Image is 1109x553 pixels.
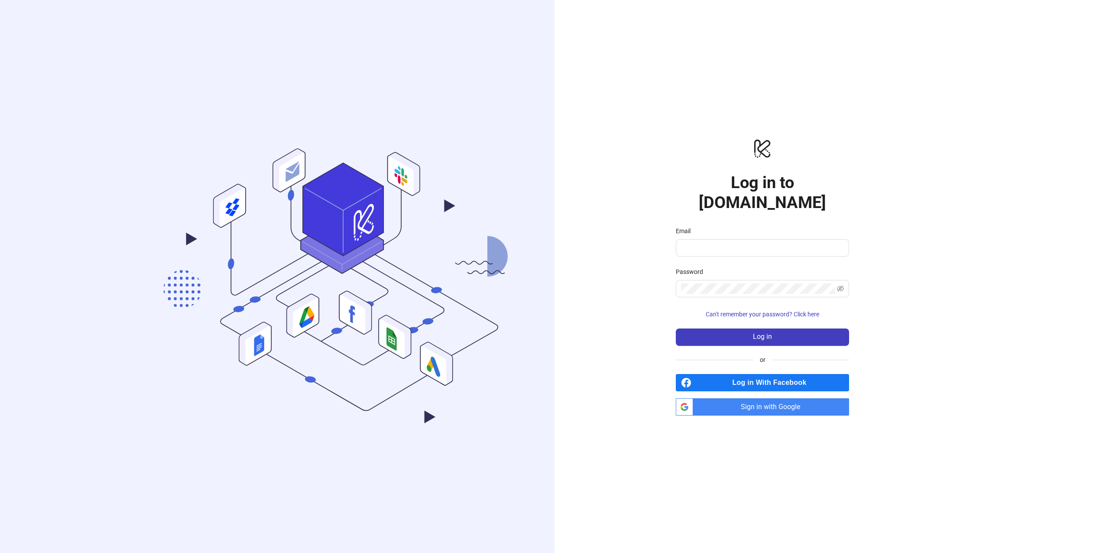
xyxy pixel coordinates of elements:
button: Log in [676,329,849,346]
span: Sign in with Google [697,398,849,416]
a: Can't remember your password? Click here [676,311,849,318]
label: Email [676,226,696,236]
span: Log in With Facebook [695,374,849,391]
a: Log in With Facebook [676,374,849,391]
h1: Log in to [DOMAIN_NAME] [676,172,849,212]
input: Email [681,243,842,253]
span: or [753,355,772,364]
label: Password [676,267,709,276]
span: eye-invisible [837,285,844,292]
span: Log in [753,333,772,341]
input: Password [681,283,835,294]
a: Sign in with Google [676,398,849,416]
span: Can't remember your password? Click here [706,311,819,318]
button: Can't remember your password? Click here [676,308,849,322]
